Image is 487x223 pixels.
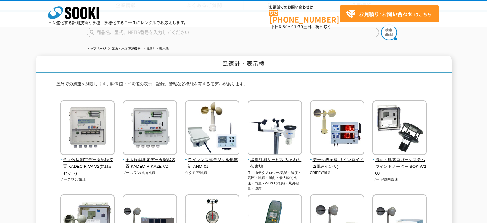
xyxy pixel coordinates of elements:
[56,81,431,91] p: 屋外での風速を測定します。瞬間値・平均値の表示、記録、警報など機能を有するモデルがあります。
[112,47,141,50] a: 気象・水文観測機器
[310,170,365,176] p: GRIFFY/風速
[60,157,115,176] span: 全天候型測定データ記録装置 KADEC R-VA V2(気圧計セット)
[142,46,169,52] li: 風速計・表示機
[248,157,302,170] span: 環境計測サービス みまわり伝書鳩
[372,100,427,157] img: 風向・風速ロガーシステム ウインドメーター SOK-W200
[87,47,106,50] a: トップページ
[279,24,288,30] span: 8:50
[381,24,397,40] img: btn_search.png
[123,170,177,176] p: ノースワン/風向風速
[60,177,115,182] p: ノースワン/気圧
[310,150,365,170] a: データ表示板 サインロイド2(風速センサ)
[123,157,177,170] span: 全天候型測定データ記録装置 KADEC-R-KAZE V2
[185,100,239,157] img: ワイヤレス式デジタル風速計 ANM-01
[340,5,439,22] a: お見積り･お問い合わせはこちら
[248,170,302,191] p: ITbookテクノロジー/気温・湿度・気圧・風速・風向・最大瞬間風速・雨量・WBGT(簡易)・紫外線量・照度
[346,9,432,19] span: はこちら
[359,10,413,18] strong: お見積り･お問い合わせ
[269,5,340,9] span: お電話でのお問い合わせは
[372,157,427,176] span: 風向・風速ロガーシステム ウインドメーター SOK-W200
[310,100,364,157] img: データ表示板 サインロイド2(風速センサ)
[185,157,240,170] span: ワイヤレス式デジタル風速計 ANM-01
[36,56,452,73] h1: 風速計・表示機
[60,150,115,176] a: 全天候型測定データ記録装置 KADEC R-VA V2(気圧計セット)
[310,157,365,170] span: データ表示板 サインロイド2(風速センサ)
[372,150,427,176] a: 風向・風速ロガーシステム ウインドメーター SOK-W200
[48,21,188,25] p: 日々進化する計測技術と多種・多様化するニーズにレンタルでお応えします。
[60,100,115,157] img: 全天候型測定データ記録装置 KADEC R-VA V2(気圧計セット)
[269,24,333,30] span: (平日 ～ 土日、祝日除く)
[185,170,240,176] p: ツクモア/風速
[123,100,177,157] img: 全天候型測定データ記録装置 KADEC-R-KAZE V2
[248,100,302,157] img: 環境計測サービス みまわり伝書鳩
[123,150,177,170] a: 全天候型測定データ記録装置 KADEC-R-KAZE V2
[269,10,340,23] a: [PHONE_NUMBER]
[292,24,303,30] span: 17:30
[248,150,302,170] a: 環境計測サービス みまわり伝書鳩
[87,28,379,37] input: 商品名、型式、NETIS番号を入力してください
[372,177,427,182] p: ソーキ/風向風速
[185,150,240,170] a: ワイヤレス式デジタル風速計 ANM-01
